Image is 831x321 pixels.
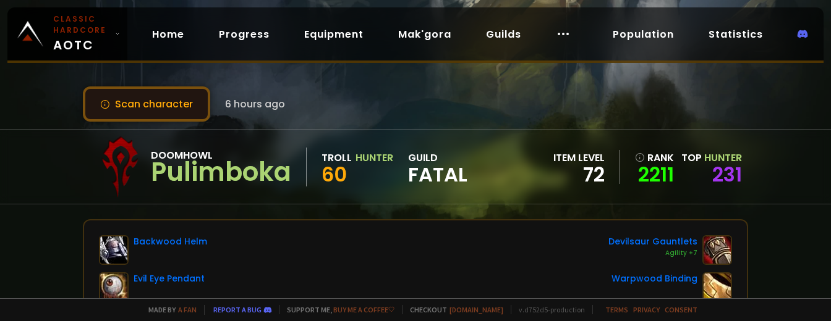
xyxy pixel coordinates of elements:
[53,14,110,54] span: AOTC
[612,272,697,285] div: Warpwood Binding
[333,305,394,314] a: Buy me a coffee
[408,150,467,184] div: guild
[294,22,373,47] a: Equipment
[279,305,394,314] span: Support me,
[322,150,352,165] div: Troll
[134,235,207,248] div: Backwood Helm
[151,148,291,163] div: Doomhowl
[99,235,129,265] img: item-18421
[83,86,210,122] button: Scan character
[142,22,194,47] a: Home
[702,235,732,265] img: item-15063
[702,272,732,302] img: item-18393
[699,22,773,47] a: Statistics
[553,150,605,165] div: item level
[553,165,605,184] div: 72
[603,22,684,47] a: Population
[388,22,461,47] a: Mak'gora
[450,305,503,314] a: [DOMAIN_NAME]
[225,96,285,112] span: 6 hours ago
[178,305,197,314] a: a fan
[209,22,279,47] a: Progress
[53,14,110,36] small: Classic Hardcore
[704,151,742,165] span: Hunter
[712,160,742,188] a: 231
[608,248,697,258] div: Agility +7
[7,7,127,60] a: Classic HardcoreAOTC
[322,160,347,188] span: 60
[635,150,674,165] div: rank
[356,150,393,165] div: Hunter
[151,163,291,181] div: Pulimboka
[608,235,697,248] div: Devilsaur Gauntlets
[408,165,467,184] span: Fatal
[213,305,262,314] a: Report a bug
[402,305,503,314] span: Checkout
[141,305,197,314] span: Made by
[476,22,531,47] a: Guilds
[665,305,697,314] a: Consent
[605,305,628,314] a: Terms
[633,305,660,314] a: Privacy
[635,165,674,184] a: 2211
[99,272,129,302] img: item-18381
[681,150,742,165] div: Top
[511,305,585,314] span: v. d752d5 - production
[134,272,205,285] div: Evil Eye Pendant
